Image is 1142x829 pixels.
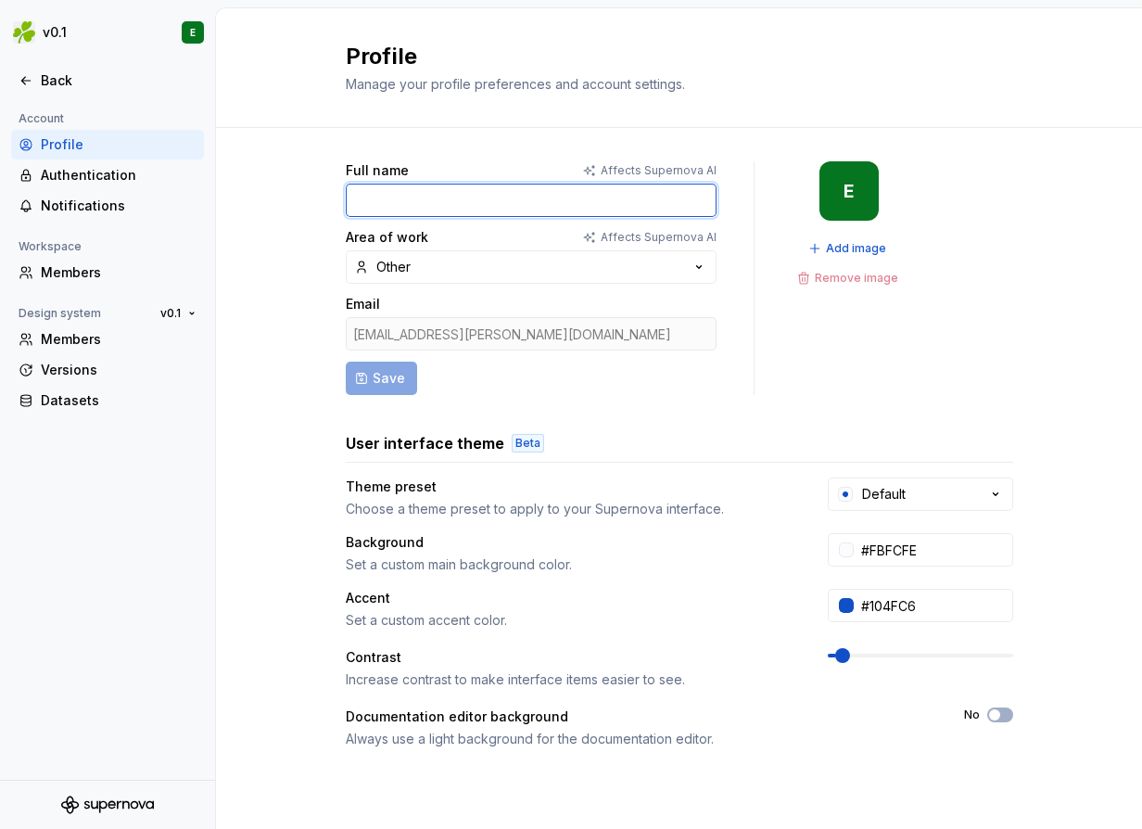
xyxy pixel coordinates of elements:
[512,434,544,453] div: Beta
[13,21,35,44] img: 56b5df98-d96d-4d7e-807c-0afdf3bdaefa.png
[11,66,204,96] a: Back
[346,589,794,607] div: Accent
[41,197,197,215] div: Notifications
[41,361,197,379] div: Versions
[11,325,204,354] a: Members
[190,25,196,40] div: E
[4,12,211,53] button: v0.1E
[828,478,1013,511] button: Default
[964,708,980,722] label: No
[11,130,204,159] a: Profile
[41,391,197,410] div: Datasets
[346,76,685,92] span: Manage your profile preferences and account settings.
[346,295,380,313] label: Email
[601,163,717,178] p: Affects Supernova AI
[803,236,895,261] button: Add image
[11,386,204,415] a: Datasets
[41,330,197,349] div: Members
[346,432,504,454] h3: User interface theme
[41,135,197,154] div: Profile
[854,533,1013,567] input: #FFFFFF
[11,302,108,325] div: Design system
[346,161,409,180] label: Full name
[346,555,794,574] div: Set a custom main background color.
[346,228,428,247] label: Area of work
[346,730,931,748] div: Always use a light background for the documentation editor.
[11,160,204,190] a: Authentication
[346,42,685,71] h2: Profile
[43,23,67,42] div: v0.1
[11,236,89,258] div: Workspace
[41,71,197,90] div: Back
[854,589,1013,622] input: #104FC6
[826,241,886,256] span: Add image
[862,485,906,504] div: Default
[11,258,204,287] a: Members
[601,230,717,245] p: Affects Supernova AI
[346,670,794,689] div: Increase contrast to make interface items easier to see.
[346,648,794,667] div: Contrast
[41,263,197,282] div: Members
[11,191,204,221] a: Notifications
[160,306,181,321] span: v0.1
[346,708,931,726] div: Documentation editor background
[346,478,794,496] div: Theme preset
[11,355,204,385] a: Versions
[376,258,411,276] div: Other
[346,611,794,630] div: Set a custom accent color.
[61,796,154,814] svg: Supernova Logo
[11,108,71,130] div: Account
[346,533,794,552] div: Background
[844,184,855,198] div: E
[41,166,197,185] div: Authentication
[346,500,794,518] div: Choose a theme preset to apply to your Supernova interface.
